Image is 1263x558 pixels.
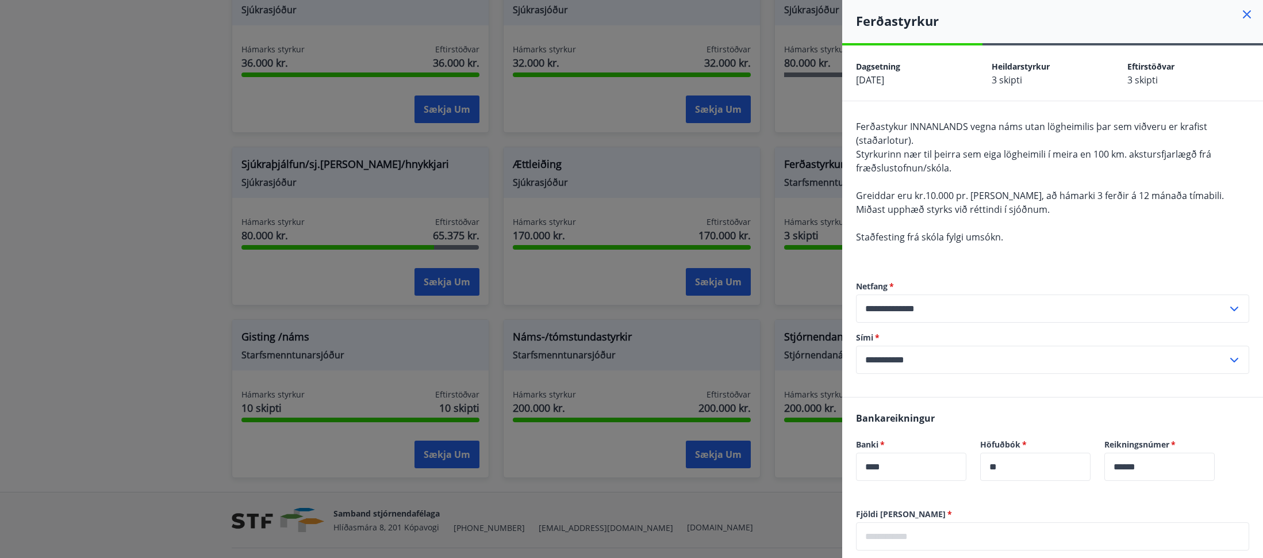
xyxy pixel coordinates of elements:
span: Eftirstöðvar [1127,61,1174,72]
span: 3 skipti [1127,74,1158,86]
span: [DATE] [856,74,884,86]
label: Netfang [856,281,1249,292]
span: Ferðastykur INNANLANDS vegna náms utan lögheimilis þar sem viðveru er krafist (staðarlotur). [856,120,1207,147]
span: Staðfesting frá skóla fylgi umsókn. [856,231,1003,243]
span: Dagsetning [856,61,900,72]
label: Reikningsnúmer [1104,439,1215,450]
span: Heildarstyrkur [992,61,1050,72]
label: Banki [856,439,966,450]
label: Sími [856,332,1249,343]
span: Styrkurinn nær til þeirra sem eiga lögheimili í meira en 100 km. akstursfjarlægð frá fræðslustofn... [856,148,1211,174]
span: 3 skipti [992,74,1022,86]
div: Fjöldi ferða [856,522,1249,551]
label: Höfuðbók [980,439,1091,450]
span: Bankareikningur [856,412,935,425]
span: Greiddar eru kr.10.000 pr. [PERSON_NAME], að hámarki 3 ferðir á 12 mánaða tímabili. Miðast upphæð... [856,189,1224,216]
label: Fjöldi [PERSON_NAME] [856,509,1249,520]
h4: Ferðastyrkur [856,12,1263,29]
